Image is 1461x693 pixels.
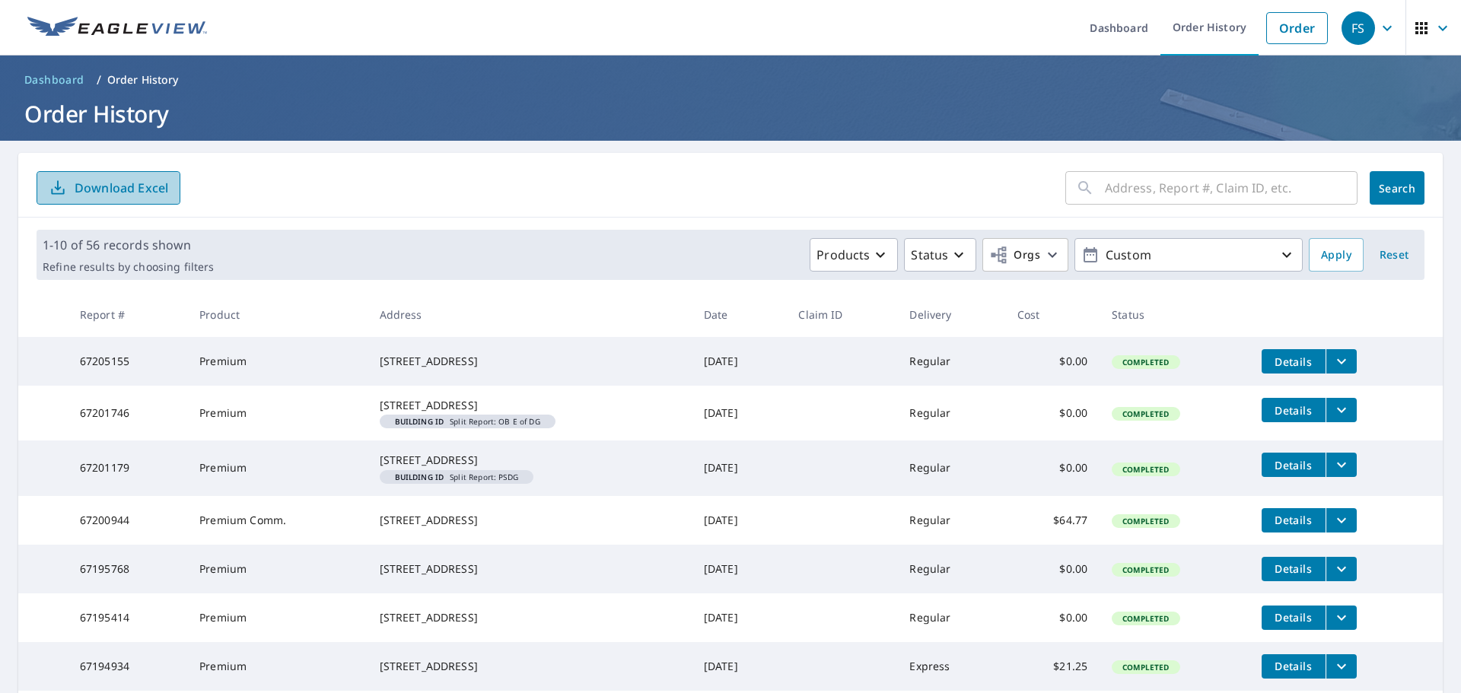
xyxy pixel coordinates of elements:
[27,17,207,40] img: EV Logo
[1326,398,1357,422] button: filesDropdownBtn-67201746
[1113,662,1178,672] span: Completed
[1271,610,1316,625] span: Details
[97,71,101,89] li: /
[1271,561,1316,576] span: Details
[380,354,680,369] div: [STREET_ADDRESS]
[68,386,187,440] td: 67201746
[1266,12,1328,44] a: Order
[1005,593,1100,642] td: $0.00
[187,292,367,337] th: Product
[187,337,367,386] td: Premium
[1262,557,1326,581] button: detailsBtn-67195768
[187,440,367,495] td: Premium
[187,496,367,545] td: Premium Comm.
[692,337,787,386] td: [DATE]
[380,398,680,413] div: [STREET_ADDRESS]
[380,513,680,528] div: [STREET_ADDRESS]
[187,386,367,440] td: Premium
[380,561,680,577] div: [STREET_ADDRESS]
[1271,513,1316,527] span: Details
[18,98,1443,129] h1: Order History
[1113,464,1178,475] span: Completed
[1100,292,1249,337] th: Status
[395,418,444,425] em: Building ID
[1370,238,1418,272] button: Reset
[1074,238,1303,272] button: Custom
[692,593,787,642] td: [DATE]
[1326,453,1357,477] button: filesDropdownBtn-67201179
[1326,508,1357,532] button: filesDropdownBtn-67200944
[786,292,897,337] th: Claim ID
[982,238,1068,272] button: Orgs
[1005,496,1100,545] td: $64.77
[1321,246,1351,265] span: Apply
[187,545,367,593] td: Premium
[386,473,527,481] span: Split Report: PSDG
[68,337,187,386] td: 67205155
[1100,242,1278,269] p: Custom
[897,545,1004,593] td: Regular
[1370,171,1424,205] button: Search
[1262,508,1326,532] button: detailsBtn-67200944
[18,68,91,92] a: Dashboard
[897,593,1004,642] td: Regular
[1113,357,1178,367] span: Completed
[1005,642,1100,691] td: $21.25
[68,642,187,691] td: 67194934
[816,246,870,264] p: Products
[1113,564,1178,575] span: Completed
[68,440,187,495] td: 67201179
[395,473,444,481] em: Building ID
[1005,292,1100,337] th: Cost
[68,593,187,642] td: 67195414
[380,453,680,468] div: [STREET_ADDRESS]
[1271,659,1316,673] span: Details
[1326,606,1357,630] button: filesDropdownBtn-67195414
[24,72,84,87] span: Dashboard
[1005,440,1100,495] td: $0.00
[1005,545,1100,593] td: $0.00
[187,593,367,642] td: Premium
[1309,238,1364,272] button: Apply
[68,496,187,545] td: 67200944
[692,496,787,545] td: [DATE]
[897,292,1004,337] th: Delivery
[1271,354,1316,369] span: Details
[810,238,898,272] button: Products
[989,246,1040,265] span: Orgs
[386,418,549,425] span: Split Report: OB E of DG
[1342,11,1375,45] div: FS
[68,292,187,337] th: Report #
[897,386,1004,440] td: Regular
[1262,349,1326,374] button: detailsBtn-67205155
[911,246,948,264] p: Status
[1326,349,1357,374] button: filesDropdownBtn-67205155
[1005,386,1100,440] td: $0.00
[43,260,214,274] p: Refine results by choosing filters
[692,440,787,495] td: [DATE]
[692,292,787,337] th: Date
[1262,606,1326,630] button: detailsBtn-67195414
[692,642,787,691] td: [DATE]
[380,610,680,625] div: [STREET_ADDRESS]
[107,72,179,87] p: Order History
[1271,403,1316,418] span: Details
[897,337,1004,386] td: Regular
[1326,557,1357,581] button: filesDropdownBtn-67195768
[897,642,1004,691] td: Express
[1113,516,1178,526] span: Completed
[1262,654,1326,679] button: detailsBtn-67194934
[368,292,692,337] th: Address
[897,496,1004,545] td: Regular
[1326,654,1357,679] button: filesDropdownBtn-67194934
[68,545,187,593] td: 67195768
[904,238,976,272] button: Status
[1105,167,1358,209] input: Address, Report #, Claim ID, etc.
[37,171,180,205] button: Download Excel
[897,440,1004,495] td: Regular
[1271,458,1316,472] span: Details
[43,236,214,254] p: 1-10 of 56 records shown
[1376,246,1412,265] span: Reset
[75,180,168,196] p: Download Excel
[1113,408,1178,419] span: Completed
